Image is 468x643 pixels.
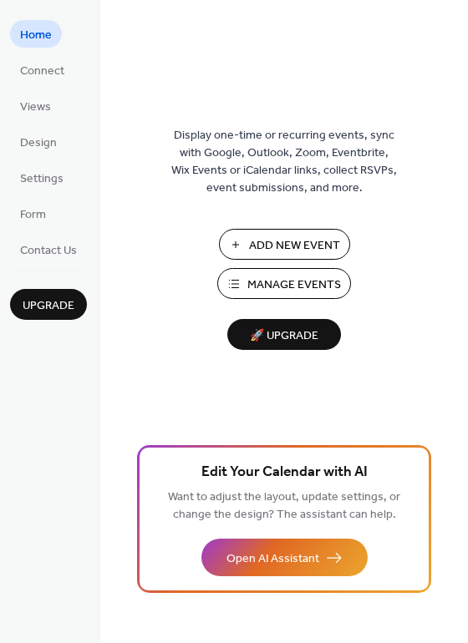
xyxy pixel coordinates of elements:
[10,20,62,48] a: Home
[171,127,397,197] span: Display one-time or recurring events, sync with Google, Outlook, Zoom, Eventbrite, Wix Events or ...
[23,297,74,315] span: Upgrade
[10,289,87,320] button: Upgrade
[20,27,52,44] span: Home
[226,550,319,568] span: Open AI Assistant
[227,319,341,350] button: 🚀 Upgrade
[10,56,74,84] a: Connect
[249,237,340,255] span: Add New Event
[10,128,67,155] a: Design
[20,99,51,116] span: Views
[20,242,77,260] span: Contact Us
[10,235,87,263] a: Contact Us
[10,200,56,227] a: Form
[217,268,351,299] button: Manage Events
[201,461,368,484] span: Edit Your Calendar with AI
[247,276,341,294] span: Manage Events
[10,92,61,119] a: Views
[237,325,331,347] span: 🚀 Upgrade
[219,229,350,260] button: Add New Event
[168,486,400,526] span: Want to adjust the layout, update settings, or change the design? The assistant can help.
[10,164,74,191] a: Settings
[201,539,368,576] button: Open AI Assistant
[20,206,46,224] span: Form
[20,134,57,152] span: Design
[20,170,64,188] span: Settings
[20,63,64,80] span: Connect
